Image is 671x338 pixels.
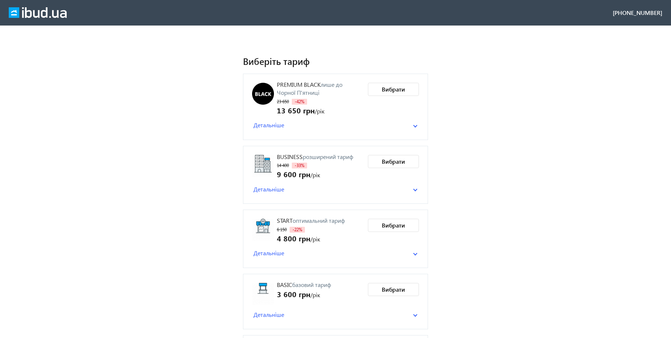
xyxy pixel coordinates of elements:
span: Start [277,217,293,224]
span: оптимальний тариф [293,217,345,224]
span: лише до Чорної П'ятниці [277,81,342,96]
span: 9 600 грн [277,169,310,179]
img: Business [252,155,274,177]
span: 4 800 грн [277,233,310,243]
span: 13 650 грн [277,105,315,115]
span: -33% [292,163,307,168]
div: /рік [277,289,331,299]
mat-expansion-panel-header: Детальніше [252,248,419,259]
img: ibud_full_logo_white.svg [9,7,67,18]
div: /рік [277,105,362,115]
span: Вибрати [382,221,405,229]
span: 23 650 [277,99,289,104]
h1: Виберіть тариф [243,55,428,67]
mat-expansion-panel-header: Детальніше [252,184,419,195]
div: /рік [277,233,345,243]
img: PREMIUM BLACK [252,83,274,105]
span: Basic [277,281,292,288]
mat-expansion-panel-header: Детальніше [252,309,419,320]
button: Вибрати [368,219,419,232]
span: Детальніше [254,311,284,319]
span: -42% [292,99,307,105]
span: Детальніше [254,185,284,193]
span: Детальніше [254,121,284,129]
span: Детальніше [254,249,284,257]
div: [PHONE_NUMBER] [613,9,662,17]
div: /рік [277,169,353,179]
button: Вибрати [368,283,419,296]
span: Вибрати [382,285,405,294]
img: Start [252,219,274,241]
span: Business [277,153,303,160]
span: розширений тариф [303,153,353,160]
button: Вибрати [368,155,419,168]
span: Вибрати [382,85,405,93]
span: 14 400 [277,163,289,168]
span: базовий тариф [292,281,331,288]
mat-expansion-panel-header: Детальніше [252,120,419,131]
span: 6 150 [277,227,287,232]
span: -22% [290,227,305,233]
span: Вибрати [382,158,405,166]
img: Basic [252,283,274,305]
span: 3 600 грн [277,289,310,299]
span: PREMIUM BLACK [277,81,321,88]
button: Вибрати [368,83,419,96]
